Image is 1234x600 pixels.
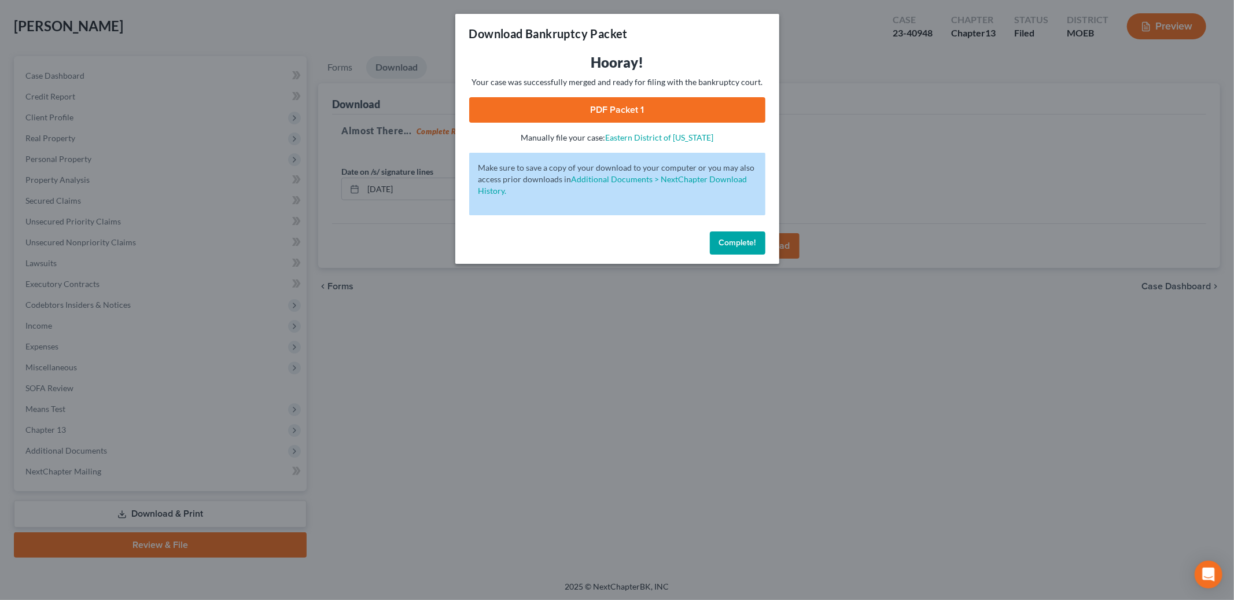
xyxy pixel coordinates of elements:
span: Complete! [719,238,756,248]
h3: Hooray! [469,53,765,72]
p: Your case was successfully merged and ready for filing with the bankruptcy court. [469,76,765,88]
p: Manually file your case: [469,132,765,143]
div: Open Intercom Messenger [1195,561,1222,588]
p: Make sure to save a copy of your download to your computer or you may also access prior downloads in [478,162,756,197]
a: PDF Packet 1 [469,97,765,123]
a: Eastern District of [US_STATE] [605,132,713,142]
a: Additional Documents > NextChapter Download History. [478,174,747,196]
button: Complete! [710,231,765,255]
h3: Download Bankruptcy Packet [469,25,628,42]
